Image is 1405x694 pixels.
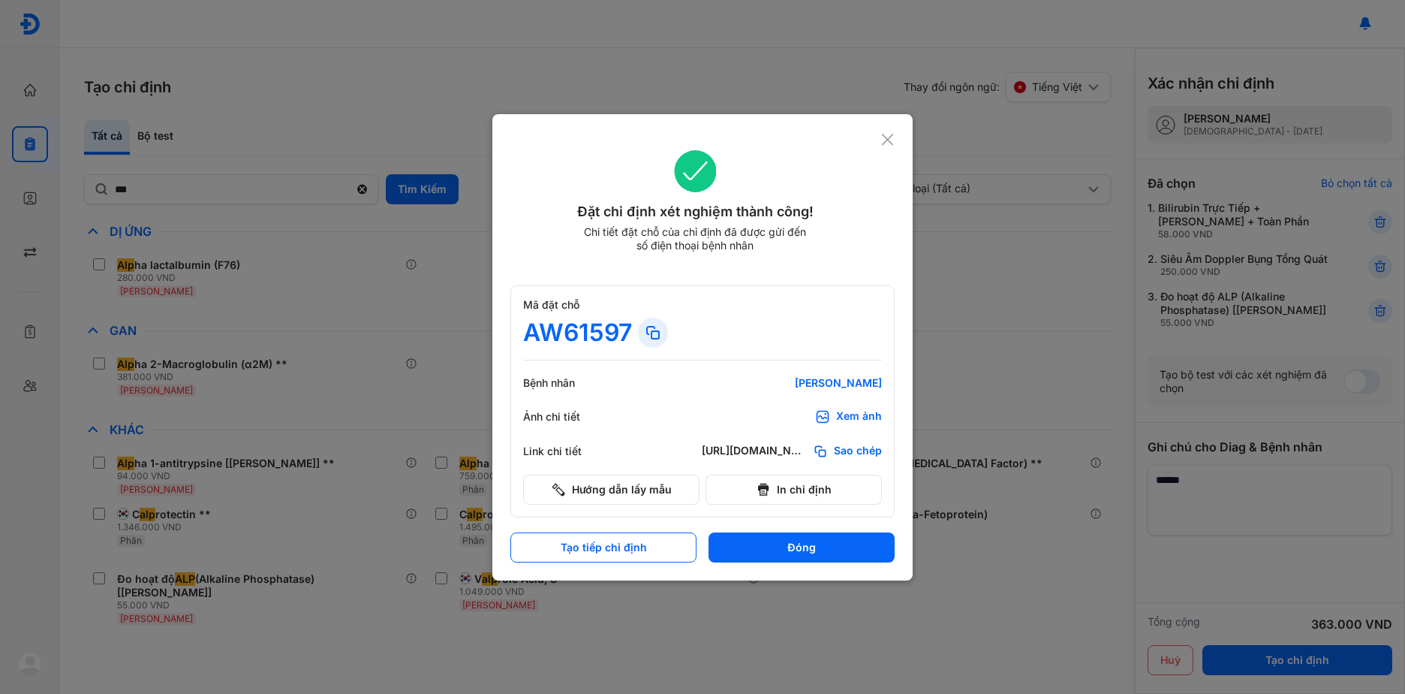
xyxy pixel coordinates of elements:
div: [PERSON_NAME] [702,376,882,390]
div: Ảnh chi tiết [523,410,613,424]
div: Chi tiết đặt chỗ của chỉ định đã được gửi đến số điện thoại bệnh nhân [577,225,813,252]
div: AW61597 [523,318,632,348]
div: [URL][DOMAIN_NAME] [702,444,807,459]
div: Link chi tiết [523,445,613,458]
div: Bệnh nhân [523,376,613,390]
div: Mã đặt chỗ [523,298,882,312]
button: Hướng dẫn lấy mẫu [523,475,699,505]
div: Xem ảnh [836,409,882,424]
button: In chỉ định [706,475,882,505]
button: Đóng [709,533,895,563]
button: Tạo tiếp chỉ định [510,533,696,563]
div: Đặt chỉ định xét nghiệm thành công! [510,201,880,222]
span: Sao chép [834,444,882,459]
